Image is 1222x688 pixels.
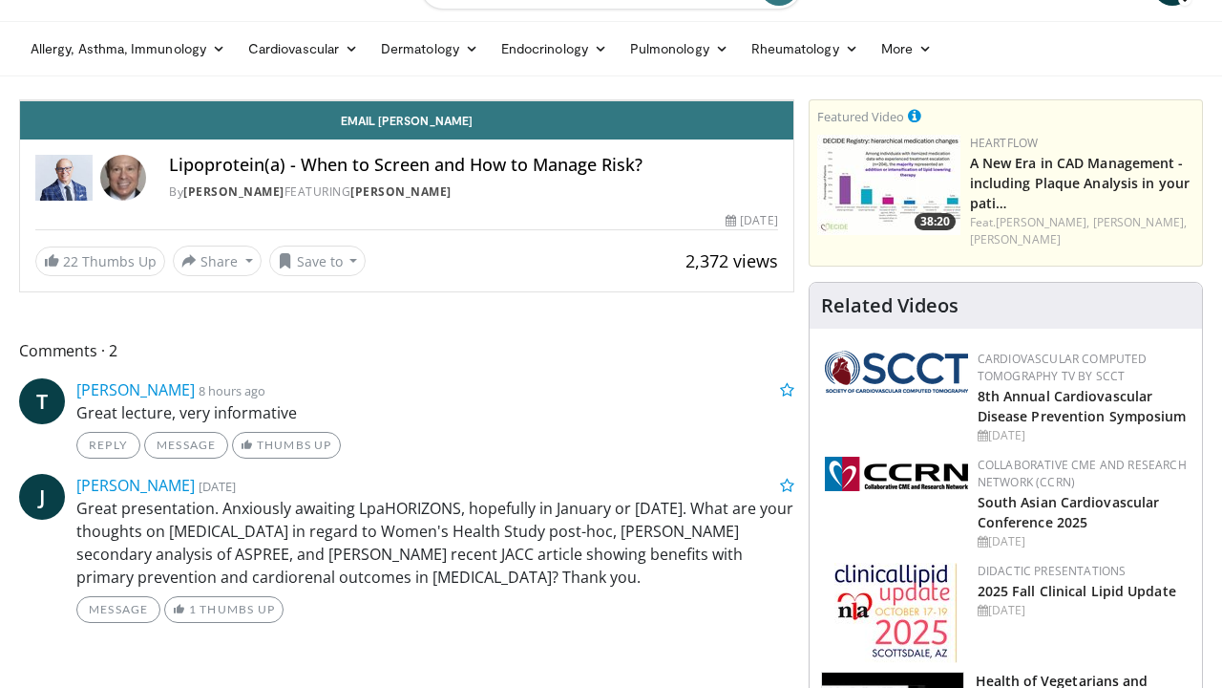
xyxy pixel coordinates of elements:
[173,246,262,276] button: Share
[978,563,1187,580] div: Didactic Presentations
[19,338,794,363] span: Comments 2
[970,135,1039,151] a: Heartflow
[100,155,146,201] img: Avatar
[144,432,228,459] a: Message
[350,183,452,200] a: [PERSON_NAME]
[237,30,369,68] a: Cardiovascular
[19,30,237,68] a: Allergy, Asthma, Immunology
[970,154,1190,212] a: A New Era in CAD Management - including Plaque Analysis in your pati…
[870,30,943,68] a: More
[199,382,265,399] small: 8 hours ago
[978,582,1176,600] a: 2025 Fall Clinical Lipid Update
[35,155,93,201] img: Dr. Robert S. Rosenson
[978,351,1148,384] a: Cardiovascular Computed Tomography TV by SCCT
[685,249,778,272] span: 2,372 views
[35,247,165,276] a: 22 Thumbs Up
[232,432,340,459] a: Thumbs Up
[189,602,197,616] span: 1
[978,493,1160,531] a: South Asian Cardiovascular Conference 2025
[619,30,740,68] a: Pulmonology
[996,214,1089,230] a: [PERSON_NAME],
[76,475,195,496] a: [PERSON_NAME]
[825,351,968,393] img: 51a70120-4f25-49cc-93a4-67582377e75f.png.150x105_q85_autocrop_double_scale_upscale_version-0.2.png
[76,497,794,589] p: Great presentation. Anxiously awaiting LpaHORIZONS, hopefully in January or [DATE]. What are your...
[20,100,793,101] video-js: Video Player
[183,183,284,200] a: [PERSON_NAME]
[76,596,160,623] a: Message
[978,533,1187,550] div: [DATE]
[817,108,904,125] small: Featured Video
[970,214,1194,248] div: Feat.
[20,101,793,140] a: Email [PERSON_NAME]
[834,563,958,663] img: d65bce67-f81a-47c5-b47d-7b8806b59ca8.jpg.150x105_q85_autocrop_double_scale_upscale_version-0.2.jpg
[76,401,794,424] p: Great lecture, very informative
[269,246,367,276] button: Save to
[978,427,1187,444] div: [DATE]
[1093,214,1187,230] a: [PERSON_NAME],
[19,378,65,424] a: T
[970,231,1061,247] a: [PERSON_NAME]
[199,478,236,495] small: [DATE]
[369,30,490,68] a: Dermatology
[817,135,960,235] img: 738d0e2d-290f-4d89-8861-908fb8b721dc.150x105_q85_crop-smart_upscale.jpg
[164,596,284,623] a: 1 Thumbs Up
[19,474,65,520] a: J
[978,602,1187,619] div: [DATE]
[63,252,78,270] span: 22
[76,379,195,400] a: [PERSON_NAME]
[169,183,778,201] div: By FEATURING
[726,212,777,229] div: [DATE]
[169,155,778,176] h4: Lipoprotein(a) - When to Screen and How to Manage Risk?
[76,432,140,459] a: Reply
[915,213,956,230] span: 38:20
[978,387,1187,425] a: 8th Annual Cardiovascular Disease Prevention Symposium
[825,457,968,491] img: a04ee3ba-8487-4636-b0fb-5e8d268f3737.png.150x105_q85_autocrop_double_scale_upscale_version-0.2.png
[740,30,870,68] a: Rheumatology
[817,135,960,235] a: 38:20
[978,457,1187,490] a: Collaborative CME and Research Network (CCRN)
[821,294,959,317] h4: Related Videos
[490,30,619,68] a: Endocrinology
